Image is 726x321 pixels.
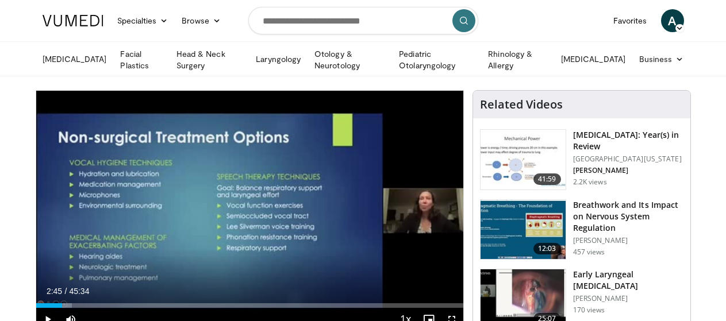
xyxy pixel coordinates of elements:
a: A [661,9,684,32]
a: Specialties [110,9,175,32]
h3: Early Laryngeal [MEDICAL_DATA] [573,269,683,292]
p: [GEOGRAPHIC_DATA][US_STATE] [573,154,683,164]
h4: Related Videos [480,98,563,111]
a: Facial Plastics [113,48,169,71]
a: Otology & Neurotology [308,48,392,71]
a: 41:59 [MEDICAL_DATA]: Year(s) in Review [GEOGRAPHIC_DATA][US_STATE] [PERSON_NAME] 2.2K views [480,129,683,190]
span: 2:45 [47,287,62,296]
img: VuMedi Logo [43,15,103,26]
span: / [65,287,67,296]
a: Favorites [606,9,654,32]
p: [PERSON_NAME] [573,166,683,175]
h3: Breathwork and Its Impact on Nervous System Regulation [573,199,683,234]
a: Pediatric Otolaryngology [392,48,481,71]
a: [MEDICAL_DATA] [554,48,632,71]
span: 12:03 [533,243,561,254]
img: 026e65c5-e3a8-4b88-a4f7-fc90309009df.150x105_q85_crop-smart_upscale.jpg [481,200,566,260]
p: 2.2K views [573,177,607,187]
a: Business [632,48,691,71]
a: Laryngology [249,48,308,71]
h3: [MEDICAL_DATA]: Year(s) in Review [573,129,683,152]
p: [PERSON_NAME] [573,236,683,245]
p: 170 views [573,305,605,315]
a: Head & Neck Surgery [170,48,249,71]
a: 12:03 Breathwork and Its Impact on Nervous System Regulation [PERSON_NAME] 457 views [480,199,683,260]
p: 457 views [573,247,605,257]
span: 45:34 [69,287,89,296]
a: Browse [175,9,228,32]
a: Rhinology & Allergy [481,48,554,71]
a: [MEDICAL_DATA] [36,48,114,71]
p: [PERSON_NAME] [573,294,683,303]
input: Search topics, interventions [248,7,478,34]
span: 41:59 [533,173,561,185]
img: 8ef14b41-d83c-4496-910b-f7bc3b7cd948.150x105_q85_crop-smart_upscale.jpg [481,130,566,189]
div: Progress Bar [36,303,463,308]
